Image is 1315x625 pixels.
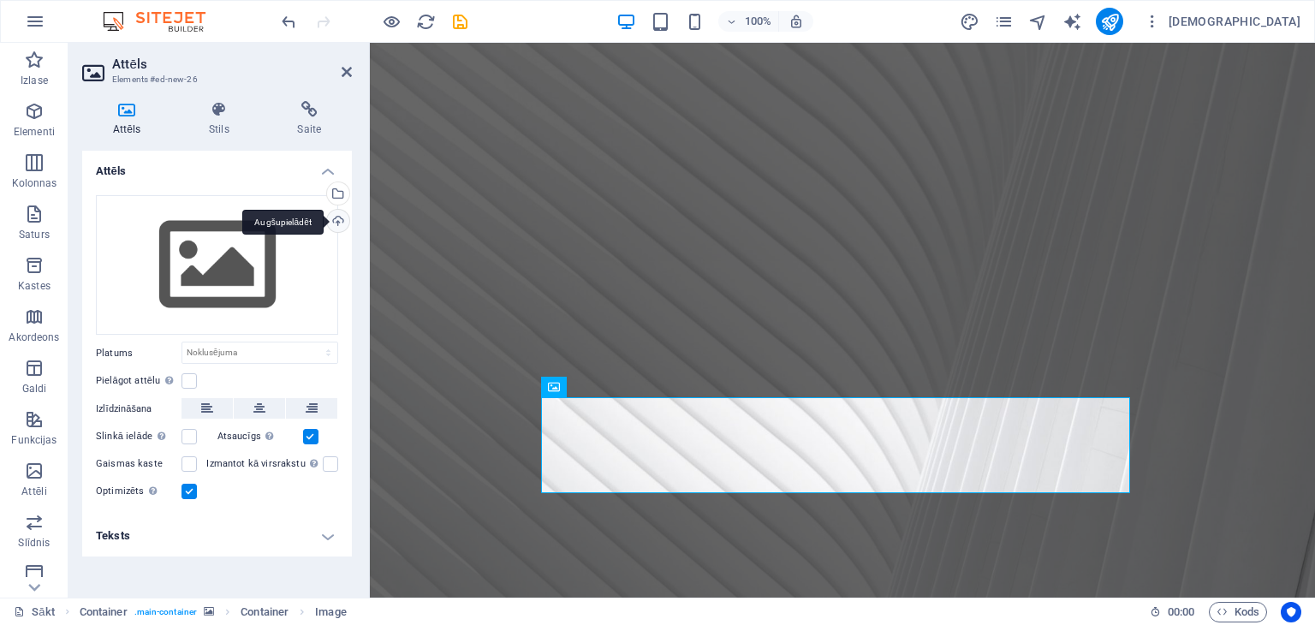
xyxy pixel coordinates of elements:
[96,164,126,177] font: Attēls
[11,434,57,446] font: Funkcijas
[80,602,347,622] nav: navigācijas josla
[206,458,305,469] font: Izmantot kā virsrakstu
[1062,11,1082,32] button: teksta_ģenerators
[112,74,198,84] font: Elements #ed-new-26
[22,383,47,395] font: Galdi
[9,331,59,343] font: Akordeons
[14,602,55,622] a: Noklikšķiniet, lai atceltu atlasi. Veiciet dubultklikšķi, lai atvērtu lapas
[1168,605,1194,618] font: 00:00
[21,74,48,86] font: Izlase
[1062,12,1082,32] i: Mākslīgā intelekta rakstnieks
[315,602,346,622] span: Click to select. Double-click to edit
[1169,15,1300,28] font: [DEMOGRAPHIC_DATA]
[1150,602,1195,622] h6: Sesijas laiks
[19,229,50,241] font: Saturs
[14,126,55,138] font: Elementi
[112,57,147,72] font: Attēls
[98,11,227,32] img: Redaktora logotips
[18,280,51,292] font: Kastes
[297,123,321,135] font: Saite
[449,11,470,32] button: saglabāt
[96,195,338,336] div: Atlasiet failus no failu pārvaldnieka, attēlu krājuma fotoattēliem vai augšupielādējiet failu(-us)
[960,12,979,32] i: Dizains (Ctrl+Alt+Y)
[278,11,299,32] button: atsaukt
[18,537,50,549] font: Slīdnis
[416,12,436,32] i: Atkārtoti ielādēt lapu
[96,375,160,386] font: Pielāgot attēlu
[788,14,804,29] i: Mainot izmēru, tālummaiņas līmenis automātiski tiek pielāgots izvēlētajai ierīcei.
[209,123,229,135] font: Stils
[96,529,130,542] font: Teksts
[1028,12,1048,32] i: Navigators
[326,209,350,233] a: Augšupielādēt
[1281,602,1301,622] button: Lietotājcentriskums
[279,12,299,32] i: Undo: Add element (Ctrl+Z)
[21,485,46,497] font: Attēli
[134,602,197,622] span: . main-container
[450,12,470,32] i: Saglabāt (Ctrl+S)
[415,11,436,32] button: pārlādēt
[718,11,779,32] button: 100%
[994,12,1014,32] i: Lapas (Ctrl+Alt+S)
[993,11,1014,32] button: lapas
[12,177,57,189] font: Kolonnas
[217,431,261,442] font: Atsaucīgs
[1027,11,1048,32] button: navigators
[80,602,128,622] span: Click to select. Double-click to edit
[96,431,152,442] font: Slinkā ielāde
[1137,8,1307,35] button: [DEMOGRAPHIC_DATA]
[1100,12,1120,32] i: Publicēt
[745,15,771,27] font: 100%
[204,607,214,616] i: This element contains a background
[96,485,145,497] font: Optimizēts
[1209,602,1267,622] button: Kods
[959,11,979,32] button: dizains
[96,348,133,359] font: Platums
[381,11,402,32] button: Noklikšķiniet šeit, lai izietu no priekšskatījuma režīma un turpinātu rediģēšanu
[1235,605,1259,618] font: Kods
[1096,8,1123,35] button: publicēt
[113,123,141,135] font: Attēls
[32,605,55,618] font: Sākt
[96,403,152,414] font: Izlīdzināšana
[241,602,289,622] span: Click to select. Double-click to edit
[96,458,163,469] font: Gaismas kaste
